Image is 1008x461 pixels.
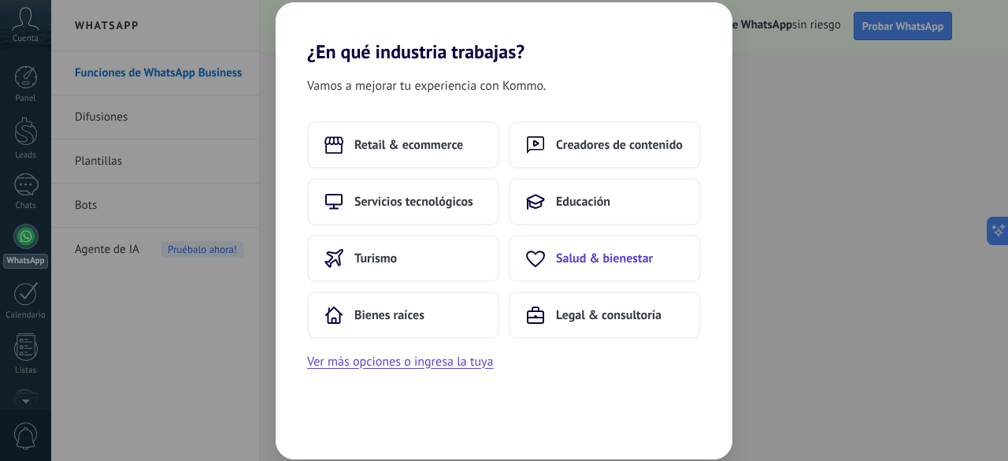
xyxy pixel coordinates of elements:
[509,178,701,225] button: Educación
[307,178,499,225] button: Servicios tecnológicos
[509,292,701,339] button: Legal & consultoría
[509,235,701,282] button: Salud & bienestar
[307,292,499,339] button: Bienes raíces
[556,307,661,323] span: Legal & consultoría
[276,2,732,63] h2: ¿En qué industria trabajas?
[307,121,499,169] button: Retail & ecommerce
[307,351,493,372] button: Ver más opciones o ingresa la tuya
[509,121,701,169] button: Creadores de contenido
[556,251,653,266] span: Salud & bienestar
[556,137,683,153] span: Creadores de contenido
[556,194,610,210] span: Educación
[354,307,424,323] span: Bienes raíces
[354,137,463,153] span: Retail & ecommerce
[354,194,473,210] span: Servicios tecnológicos
[307,76,546,96] span: Vamos a mejorar tu experiencia con Kommo.
[307,235,499,282] button: Turismo
[354,251,397,266] span: Turismo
